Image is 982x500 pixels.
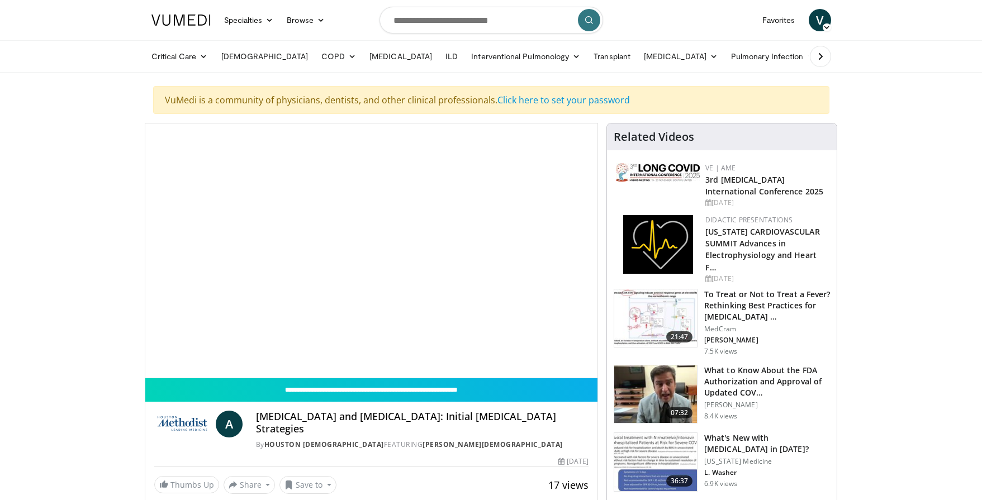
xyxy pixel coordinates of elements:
[548,478,589,492] span: 17 views
[704,457,830,466] p: [US_STATE] Medicine
[724,45,821,68] a: Pulmonary Infection
[809,9,831,31] a: V
[705,274,828,284] div: [DATE]
[256,411,589,435] h4: [MEDICAL_DATA] and [MEDICAL_DATA]: Initial [MEDICAL_DATA] Strategies
[497,94,630,106] a: Click here to set your password
[363,45,439,68] a: [MEDICAL_DATA]
[145,45,215,68] a: Critical Care
[153,86,829,114] div: VuMedi is a community of physicians, dentists, and other clinical professionals.
[280,9,331,31] a: Browse
[256,440,589,450] div: By FEATURING
[705,198,828,208] div: [DATE]
[614,289,830,356] a: 21:47 To Treat or Not to Treat a Fever? Rethinking Best Practices for [MEDICAL_DATA] … MedCram [P...
[704,336,830,345] p: [PERSON_NAME]
[558,456,589,466] div: [DATE]
[705,215,828,225] div: Didactic Presentations
[637,45,724,68] a: [MEDICAL_DATA]
[315,45,363,68] a: COPD
[704,325,830,334] p: MedCram
[154,476,219,493] a: Thumbs Up
[614,365,697,423] img: a1e50555-b2fd-4845-bfdc-3eac51376964.150x105_q85_crop-smart_upscale.jpg
[705,163,736,173] a: VE | AME
[379,7,603,34] input: Search topics, interventions
[224,476,276,494] button: Share
[151,15,211,26] img: VuMedi Logo
[704,412,737,421] p: 8.4K views
[264,440,384,449] a: Houston [DEMOGRAPHIC_DATA]
[217,9,281,31] a: Specialties
[614,433,697,491] img: e6ac19ea-06ec-4e73-bb2e-8837b1071482.150x105_q85_crop-smart_upscale.jpg
[614,130,694,144] h4: Related Videos
[704,479,737,488] p: 6.9K views
[154,411,211,437] img: Houston Methodist
[616,163,700,182] img: a2792a71-925c-4fc2-b8ef-8d1b21aec2f7.png.150x105_q85_autocrop_double_scale_upscale_version-0.2.jpg
[666,407,693,418] span: 07:32
[464,45,587,68] a: Interventional Pulmonology
[756,9,802,31] a: Favorites
[623,215,693,274] img: 1860aa7a-ba06-47e3-81a4-3dc728c2b4cf.png.150x105_q85_autocrop_double_scale_upscale_version-0.2.png
[666,475,693,487] span: 36:37
[614,289,697,347] img: 17417671-29c8-401a-9d06-236fa126b08d.150x105_q85_crop-smart_upscale.jpg
[704,401,830,409] p: [PERSON_NAME]
[704,347,737,356] p: 7.5K views
[423,440,563,449] a: [PERSON_NAME][DEMOGRAPHIC_DATA]
[216,411,243,437] a: A
[705,174,823,197] a: 3rd [MEDICAL_DATA] International Conference 2025
[666,331,693,342] span: 21:47
[705,226,820,272] a: [US_STATE] CARDIOVASCULAR SUMMIT Advances in Electrophysiology and Heart F…
[145,123,598,378] video-js: Video Player
[279,476,336,494] button: Save to
[614,365,830,424] a: 07:32 What to Know About the FDA Authorization and Approval of Updated COV… [PERSON_NAME] 8.4K views
[704,468,830,477] p: L. Washer
[587,45,637,68] a: Transplant
[215,45,315,68] a: [DEMOGRAPHIC_DATA]
[439,45,464,68] a: ILD
[614,432,830,492] a: 36:37 What's New with [MEDICAL_DATA] in [DATE]? [US_STATE] Medicine L. Washer 6.9K views
[704,289,830,322] h3: To Treat or Not to Treat a Fever? Rethinking Best Practices for [MEDICAL_DATA] …
[704,432,830,455] h3: What's New with [MEDICAL_DATA] in [DATE]?
[704,365,830,398] h3: What to Know About the FDA Authorization and Approval of Updated COV…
